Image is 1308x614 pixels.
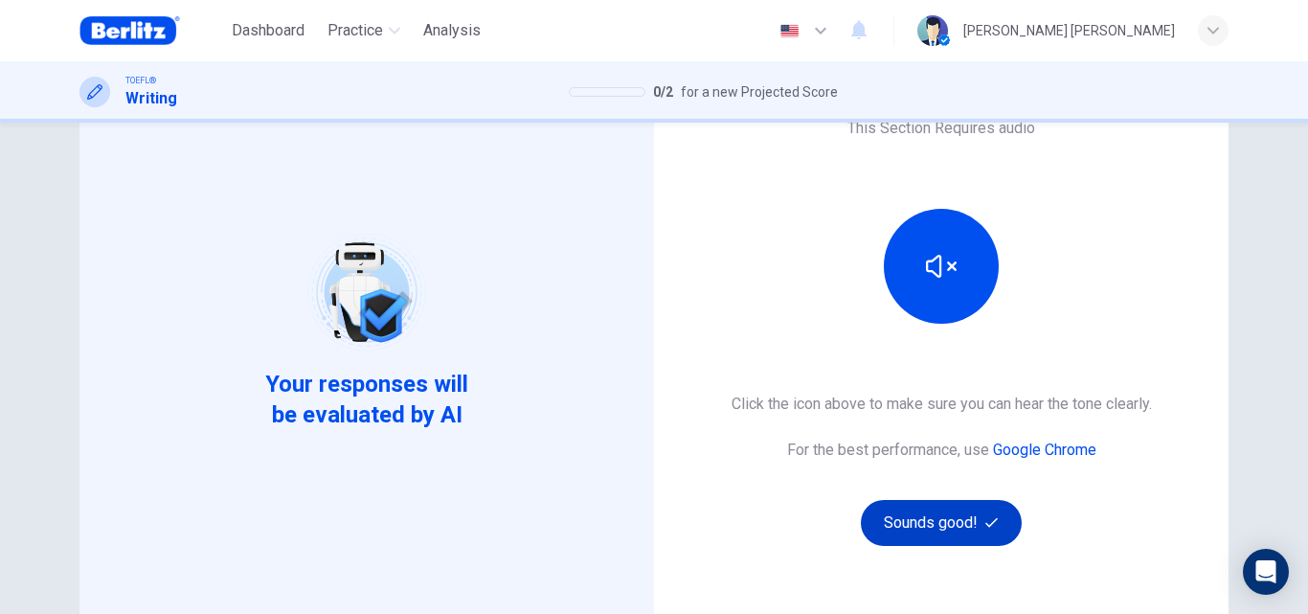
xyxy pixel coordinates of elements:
[305,232,427,353] img: robot icon
[125,87,177,110] h1: Writing
[251,369,484,430] span: Your responses will be evaluated by AI
[778,24,801,38] img: en
[963,19,1175,42] div: [PERSON_NAME] [PERSON_NAME]
[416,13,488,48] button: Analysis
[79,11,224,50] a: Berlitz Brasil logo
[917,15,948,46] img: Profile picture
[787,439,1096,462] h6: For the best performance, use
[847,117,1035,140] h6: This Section Requires audio
[993,441,1096,459] a: Google Chrome
[232,19,304,42] span: Dashboard
[861,500,1022,546] button: Sounds good!
[125,74,156,87] span: TOEFL®
[79,11,180,50] img: Berlitz Brasil logo
[653,80,673,103] span: 0 / 2
[732,393,1152,416] h6: Click the icon above to make sure you can hear the tone clearly.
[224,13,312,48] button: Dashboard
[1243,549,1289,595] div: Open Intercom Messenger
[327,19,383,42] span: Practice
[320,13,408,48] button: Practice
[681,80,838,103] span: for a new Projected Score
[423,19,481,42] span: Analysis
